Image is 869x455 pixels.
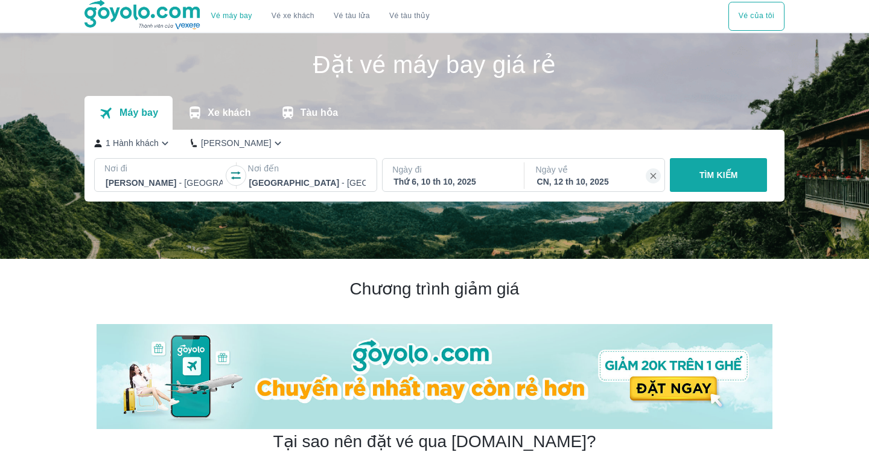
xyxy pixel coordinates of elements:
[97,278,772,300] h2: Chương trình giảm giá
[393,176,511,188] div: Thứ 6, 10 th 10, 2025
[201,137,272,149] p: [PERSON_NAME]
[104,162,224,174] p: Nơi đi
[537,176,654,188] div: CN, 12 th 10, 2025
[272,11,314,21] a: Vé xe khách
[84,52,785,77] h1: Đặt vé máy bay giá rẻ
[536,164,655,176] p: Ngày về
[670,158,767,192] button: TÌM KIẾM
[106,137,159,149] p: 1 Hành khách
[380,2,439,31] button: Vé tàu thủy
[699,169,738,181] p: TÌM KIẾM
[97,324,772,429] img: banner-home
[301,107,339,119] p: Tàu hỏa
[728,2,785,31] div: choose transportation mode
[119,107,158,119] p: Máy bay
[273,431,596,453] h2: Tại sao nên đặt vé qua [DOMAIN_NAME]?
[324,2,380,31] a: Vé tàu lửa
[94,137,171,150] button: 1 Hành khách
[211,11,252,21] a: Vé máy bay
[392,164,512,176] p: Ngày đi
[728,2,785,31] button: Vé của tôi
[208,107,250,119] p: Xe khách
[191,137,284,150] button: [PERSON_NAME]
[247,162,367,174] p: Nơi đến
[202,2,439,31] div: choose transportation mode
[84,96,352,130] div: transportation tabs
